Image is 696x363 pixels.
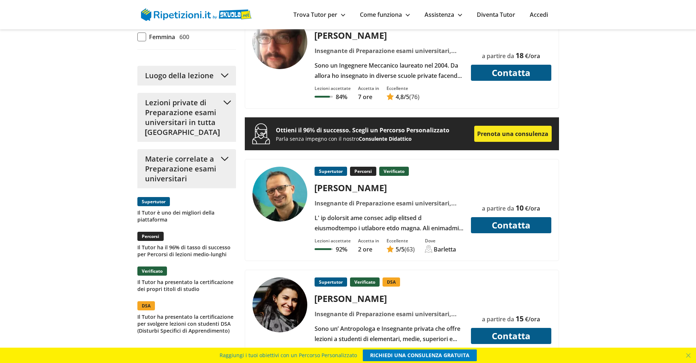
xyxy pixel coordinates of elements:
div: Dove [425,238,456,244]
span: Raggiungi i tuoi obiettivi con un Percorso Personalizzato [220,349,357,361]
div: Accetta in [358,238,379,244]
div: [PERSON_NAME] [312,182,466,194]
span: a partire da [482,315,514,323]
span: 4,8 [396,93,404,101]
div: Lezioni accettate [315,238,351,244]
span: €/ora [525,315,540,323]
span: a partire da [482,52,514,60]
span: Lezioni private di Preparazione esami universitari in tutta [GEOGRAPHIC_DATA] [145,98,220,137]
div: Accetta in [358,85,379,91]
a: 5/5(63) [387,245,415,253]
div: Sono un’ Antropologa e Insegnante privata che offre lezioni a studenti di elementari, medie, supe... [312,324,466,344]
a: Come funziona [360,11,410,19]
p: Parla senza impegno con il nostro [276,135,474,142]
p: Supertutor [315,167,347,176]
span: a partire da [482,204,514,212]
a: RICHIEDI UNA CONSULENZA GRATUITA [363,349,477,361]
span: (63) [404,245,415,253]
div: Lezioni accettate [315,85,351,91]
img: prenota una consulenza [252,123,270,144]
span: €/ora [525,204,540,212]
span: Luogo della lezione [145,71,214,80]
img: logo Skuola.net | Ripetizioni.it [141,8,252,21]
span: 15 [516,314,524,324]
p: Il Tutor è uno dei migliori della piattaforma [137,209,236,223]
p: 92% [336,245,347,253]
p: Supertutor [315,277,347,287]
div: L' ip dolorsit ame consec adip elitsed d eiusmodtempo i utlabore etdo magna. Ali enimadmi veniamq... [312,213,466,233]
div: Eccellente [387,85,419,91]
a: Assistenza [425,11,462,19]
a: Accedi [530,11,548,19]
p: Il Tutor ha presentato la certificazione dei propri titoli di studio [137,279,236,292]
p: Ottieni il 96% di successo. Scegli un Percorso Personalizzato [276,125,474,135]
p: 2 ore [358,245,379,253]
p: Il Tutor ha presentato la certificazione per svolgere lezioni con studenti DSA (Disturbi Specific... [137,313,236,334]
button: Contatta [471,328,551,344]
span: Consulente Didattico [359,135,412,142]
span: €/ora [525,52,540,60]
p: Il Tutor ha il 96% di tasso di successo per Percorsi di lezioni medio-lunghi [137,244,236,258]
div: [PERSON_NAME] [312,29,466,41]
span: 5 [396,245,399,253]
div: Sono un Ingegnere Meccanico laureato nel 2004. Da allora ho insegnato in diverse scuole private f... [312,60,466,81]
div: Eccellente [387,238,415,244]
a: 4,8/5(76) [387,93,419,101]
span: 10 [516,203,524,213]
div: [PERSON_NAME] [312,292,466,305]
a: Diventa Tutor [477,11,515,19]
p: Verificato [379,167,409,176]
img: tutor a Roma - Pietro [252,14,307,69]
p: Verificato [350,277,380,287]
div: Insegnante di Preparazione esami universitari, Aiuto tesi, Aiuto tesina, Algebra, Analisi 1, Anal... [312,46,466,56]
span: /5 [396,93,409,101]
span: DSA [137,301,155,310]
span: Supertutor [137,197,170,206]
button: Contatta [471,217,551,233]
p: DSA [383,277,400,287]
a: logo Skuola.net | Ripetizioni.it [141,10,252,18]
p: 84% [336,93,347,101]
span: Femmina [149,32,175,42]
div: Insegnante di Preparazione esami universitari, [PERSON_NAME] compiti, [PERSON_NAME], [PERSON_NAME... [312,309,466,319]
a: Trova Tutor per [293,11,345,19]
div: Barletta [434,245,456,253]
span: Percorsi [137,232,164,241]
span: 600 [179,32,189,42]
p: 7 ore [358,93,379,101]
span: (76) [409,93,419,101]
a: Prenota una consulenza [474,126,552,142]
span: 18 [516,50,524,60]
img: tutor a Fontaneto d’Agogna - Martina [252,277,307,332]
span: Verificato [137,266,167,276]
img: tutor a Barletta - Serafino [252,167,307,222]
button: Contatta [471,65,551,81]
div: Insegnante di Preparazione esami universitari, Aiuto tesi, Analisi 1, Analisi 2, Arduino, Complem... [312,198,466,208]
p: Percorsi [350,167,376,176]
span: /5 [396,245,404,253]
span: Materie correlate a Preparazione esami universitari [145,154,217,184]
